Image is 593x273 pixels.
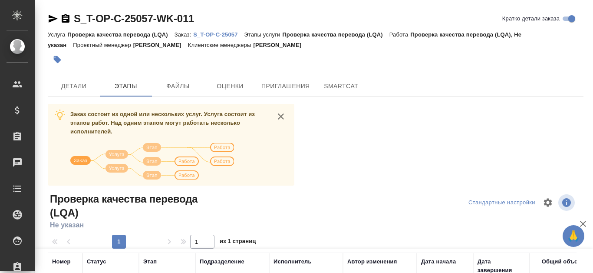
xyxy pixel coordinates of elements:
span: Заказ состоит из одной или нескольких услуг. Услуга состоит из этапов работ. Над одним этапом мог... [70,111,255,135]
div: Автор изменения [347,257,397,266]
span: из 1 страниц [220,236,256,249]
div: Дата начала [421,257,456,266]
span: Проверка качества перевода (LQA) [48,192,226,220]
p: [PERSON_NAME] [253,42,308,48]
a: S_T-OP-C-25057 [193,30,244,38]
div: Общий объем [542,257,582,266]
button: Добавить тэг [48,50,67,69]
p: Работа [389,31,411,38]
a: S_T-OP-C-25057-WK-011 [74,13,194,24]
p: [PERSON_NAME] [133,42,188,48]
p: Этапы услуги [244,31,283,38]
div: split button [466,196,537,210]
button: Обновить файлы [460,249,533,273]
button: Скопировать ссылку [60,13,71,24]
span: Файлы [157,81,199,92]
span: 🙏 [566,227,581,245]
p: Проверка качества перевода (LQA) [67,31,174,38]
p: Проверка качества перевода (LQA) [282,31,389,38]
span: Посмотреть информацию [558,194,577,211]
span: Кратко детали заказа [502,14,560,23]
p: S_T-OP-C-25057 [193,31,244,38]
button: close [274,110,287,123]
button: Скопировать ссылку для ЯМессенджера [48,13,58,24]
span: Настроить таблицу [537,192,558,213]
p: Заказ: [175,31,193,38]
span: Оценки [209,81,251,92]
span: Не указан [48,220,226,230]
p: Проектный менеджер [73,42,133,48]
span: Приглашения [261,81,310,92]
p: Клиентские менеджеры [188,42,254,48]
p: Услуга [48,31,67,38]
div: Подразделение [200,257,244,266]
div: Этап [143,257,157,266]
button: Скопировать бриф [314,249,387,273]
span: SmartCat [320,81,362,92]
span: Этапы [105,81,147,92]
button: Папка на Drive [95,249,168,273]
button: 🙏 [563,225,584,247]
button: Дублировать работу [241,249,314,273]
div: Номер [52,257,71,266]
button: Уведомить [168,249,241,273]
div: Статус [87,257,106,266]
button: Скопировать мини-бриф [387,249,460,273]
span: Детали [53,81,95,92]
div: Исполнитель [273,257,312,266]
